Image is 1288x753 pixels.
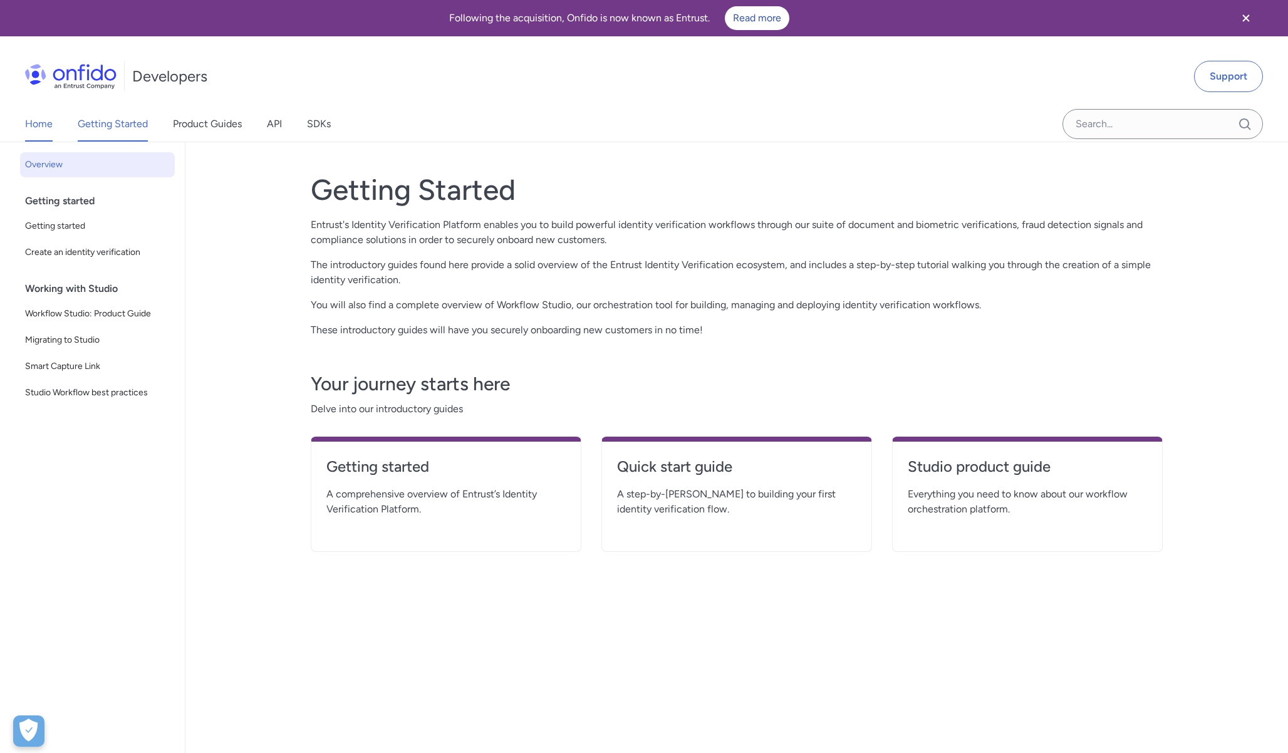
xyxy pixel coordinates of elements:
[25,359,170,374] span: Smart Capture Link
[1223,3,1269,34] button: Close banner
[725,6,789,30] a: Read more
[311,217,1163,247] p: Entrust's Identity Verification Platform enables you to build powerful identity verification work...
[20,354,175,379] a: Smart Capture Link
[1194,61,1263,92] a: Support
[13,715,44,747] div: Cookie Preferences
[307,106,331,142] a: SDKs
[78,106,148,142] a: Getting Started
[326,457,566,487] a: Getting started
[25,306,170,321] span: Workflow Studio: Product Guide
[25,385,170,400] span: Studio Workflow best practices
[908,457,1147,487] a: Studio product guide
[20,380,175,405] a: Studio Workflow best practices
[20,328,175,353] a: Migrating to Studio
[311,172,1163,207] h1: Getting Started
[25,333,170,348] span: Migrating to Studio
[20,301,175,326] a: Workflow Studio: Product Guide
[617,487,856,517] span: A step-by-[PERSON_NAME] to building your first identity verification flow.
[25,245,170,260] span: Create an identity verification
[908,487,1147,517] span: Everything you need to know about our workflow orchestration platform.
[15,6,1223,30] div: Following the acquisition, Onfido is now known as Entrust.
[326,457,566,477] h4: Getting started
[173,106,242,142] a: Product Guides
[1239,11,1254,26] svg: Close banner
[20,240,175,265] a: Create an identity verification
[617,457,856,487] a: Quick start guide
[25,276,180,301] div: Working with Studio
[1062,109,1263,139] input: Onfido search input field
[908,457,1147,477] h4: Studio product guide
[311,298,1163,313] p: You will also find a complete overview of Workflow Studio, our orchestration tool for building, m...
[311,323,1163,338] p: These introductory guides will have you securely onboarding new customers in no time!
[25,189,180,214] div: Getting started
[13,715,44,747] button: Open Preferences
[311,257,1163,288] p: The introductory guides found here provide a solid overview of the Entrust Identity Verification ...
[311,402,1163,417] span: Delve into our introductory guides
[25,64,117,89] img: Onfido Logo
[617,457,856,477] h4: Quick start guide
[25,106,53,142] a: Home
[311,371,1163,397] h3: Your journey starts here
[267,106,282,142] a: API
[326,487,566,517] span: A comprehensive overview of Entrust’s Identity Verification Platform.
[20,214,175,239] a: Getting started
[25,157,170,172] span: Overview
[20,152,175,177] a: Overview
[132,66,207,86] h1: Developers
[25,219,170,234] span: Getting started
